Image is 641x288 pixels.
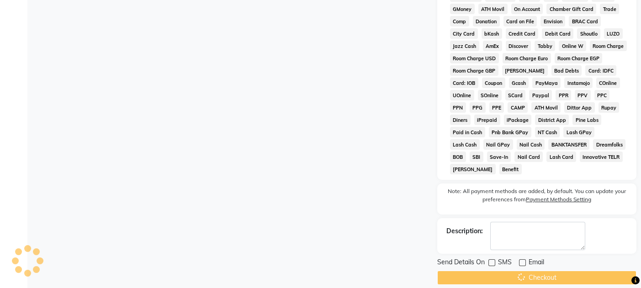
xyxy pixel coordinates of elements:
[450,102,466,113] span: PPN
[529,90,552,100] span: Paypal
[450,164,496,174] span: [PERSON_NAME]
[482,28,502,39] span: bKash
[508,102,528,113] span: CAMP
[563,127,594,137] span: Lash GPay
[450,152,466,162] span: BOB
[450,90,474,100] span: UOnline
[489,102,504,113] span: PPE
[575,90,591,100] span: PPV
[487,152,511,162] span: Save-In
[600,4,619,14] span: Trade
[556,90,571,100] span: PPR
[450,4,475,14] span: GMoney
[535,115,569,125] span: District App
[446,226,483,236] div: Description:
[540,16,565,26] span: Envision
[590,41,627,51] span: Room Charge
[450,127,485,137] span: Paid in Cash
[503,16,537,26] span: Card on File
[596,78,620,88] span: COnline
[450,139,480,150] span: Lash Cash
[546,4,596,14] span: Chamber Gift Card
[437,257,485,269] span: Send Details On
[450,16,469,26] span: Comp
[551,65,582,76] span: Bad Debts
[564,78,593,88] span: Instamojo
[555,53,603,63] span: Room Charge EGP
[499,164,522,174] span: Benefit
[535,127,560,137] span: NT Cash
[542,28,573,39] span: Debit Card
[478,4,508,14] span: ATH Movil
[505,90,526,100] span: SCard
[446,187,627,207] label: Note: All payment methods are added, by default. You can update your preferences from
[470,102,486,113] span: PPG
[498,257,512,269] span: SMS
[546,152,576,162] span: Lash Card
[569,16,601,26] span: BRAC Card
[489,127,531,137] span: Pnb Bank GPay
[517,139,545,150] span: Nail Cash
[559,41,586,51] span: Online W
[529,257,544,269] span: Email
[450,65,498,76] span: Room Charge GBP
[531,102,561,113] span: ATH Movil
[577,28,600,39] span: Shoutlo
[594,90,610,100] span: PPC
[526,195,591,204] label: Payment Methods Setting
[604,28,623,39] span: LUZO
[564,102,595,113] span: Dittor App
[548,139,589,150] span: BANKTANSFER
[450,78,478,88] span: Card: IOB
[450,53,499,63] span: Room Charge USD
[585,65,616,76] span: Card: IDFC
[482,78,505,88] span: Coupon
[506,41,531,51] span: Discover
[478,90,502,100] span: SOnline
[599,102,620,113] span: Rupay
[473,16,500,26] span: Donation
[572,115,601,125] span: Pine Labs
[504,115,532,125] span: iPackage
[450,115,471,125] span: Diners
[450,41,479,51] span: Jazz Cash
[450,28,478,39] span: City Card
[483,41,502,51] span: AmEx
[514,152,543,162] span: Nail Card
[532,78,561,88] span: PayMaya
[503,53,551,63] span: Room Charge Euro
[502,65,548,76] span: [PERSON_NAME]
[535,41,555,51] span: Tabby
[506,28,539,39] span: Credit Card
[483,139,513,150] span: Nail GPay
[474,115,500,125] span: iPrepaid
[470,152,483,162] span: SBI
[511,4,543,14] span: On Account
[509,78,529,88] span: Gcash
[580,152,623,162] span: Innovative TELR
[593,139,625,150] span: Dreamfolks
